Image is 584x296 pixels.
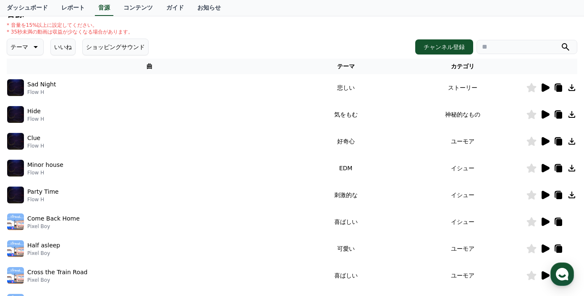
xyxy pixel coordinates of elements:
[7,106,24,123] img: music
[70,239,94,246] span: Messages
[293,59,399,74] th: テーマ
[7,213,24,230] img: music
[124,239,145,246] span: Settings
[27,143,44,149] p: Flow H
[27,223,80,230] p: Pixel Boy
[399,208,526,235] td: イシュー
[7,9,577,18] h4: 音源
[7,59,293,74] th: 曲
[21,239,36,246] span: Home
[293,182,399,208] td: 刺激的な
[27,116,44,122] p: Flow H
[27,214,80,223] p: Come Back Home
[27,187,59,196] p: Party Time
[399,74,526,101] td: ストーリー
[7,133,24,150] img: music
[399,182,526,208] td: イシュー
[399,59,526,74] th: カテゴリ
[27,89,56,96] p: Flow H
[55,226,108,247] a: Messages
[27,107,41,116] p: Hide
[82,39,149,55] button: ショッピングサウンド
[27,250,60,257] p: Pixel Boy
[415,39,473,55] button: チャンネル登録
[3,226,55,247] a: Home
[27,241,60,250] p: Half asleep
[293,101,399,128] td: 気をもむ
[7,267,24,284] img: music
[7,29,133,35] p: * 35秒未満の動画は収益が少なくなる場合があります。
[293,235,399,262] td: 可愛い
[10,41,28,53] p: テーマ
[399,262,526,289] td: ユーモア
[27,196,59,203] p: Flow H
[108,226,161,247] a: Settings
[399,128,526,155] td: ユーモア
[7,22,133,29] p: * 音量を15%以上に設定してください。
[293,208,399,235] td: 喜ばしい
[7,79,24,96] img: music
[50,39,76,55] button: いいね
[27,277,87,283] p: Pixel Boy
[27,80,56,89] p: Sad Night
[293,262,399,289] td: 喜ばしい
[293,74,399,101] td: 悲しい
[27,268,87,277] p: Cross the Train Road
[399,101,526,128] td: 神秘的なもの
[7,39,44,55] button: テーマ
[293,128,399,155] td: 好奇心
[27,161,63,169] p: Minor house
[7,240,24,257] img: music
[7,160,24,177] img: music
[399,235,526,262] td: ユーモア
[7,187,24,203] img: music
[27,134,40,143] p: Clue
[293,155,399,182] td: EDM
[27,169,63,176] p: Flow H
[399,155,526,182] td: イシュー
